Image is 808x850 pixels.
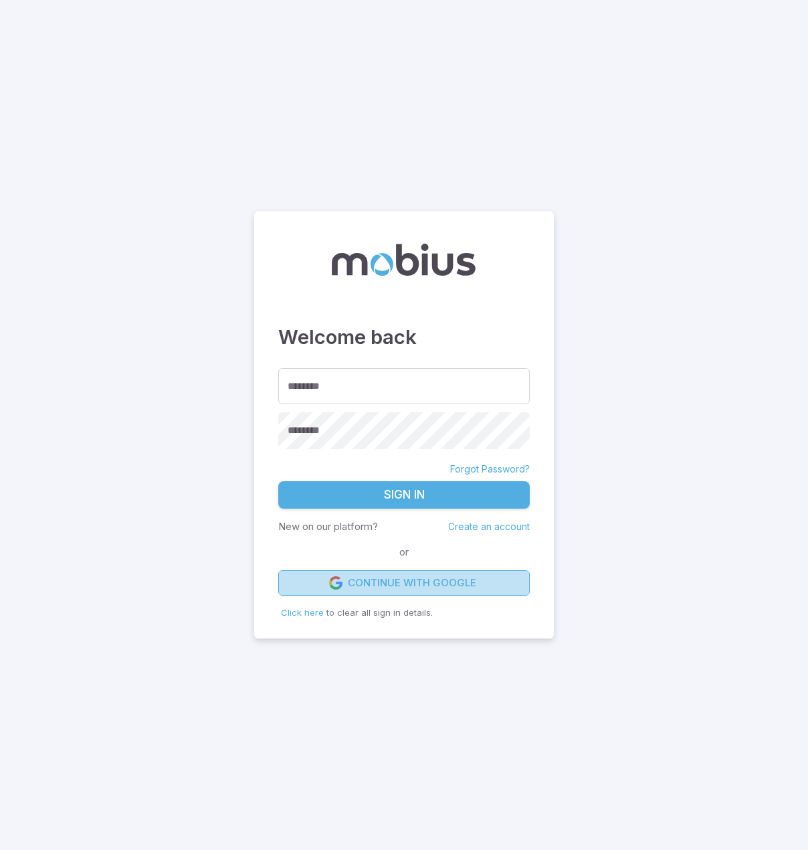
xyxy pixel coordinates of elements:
a: Forgot Password? [450,462,530,476]
button: Sign In [278,481,530,509]
a: Create an account [448,521,530,532]
a: Continue with Google [278,570,530,596]
p: to clear all sign in details. [281,606,527,620]
span: or [396,545,412,560]
h3: Welcome back [278,323,530,352]
p: New on our platform? [278,519,378,534]
span: Click here [281,607,324,618]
